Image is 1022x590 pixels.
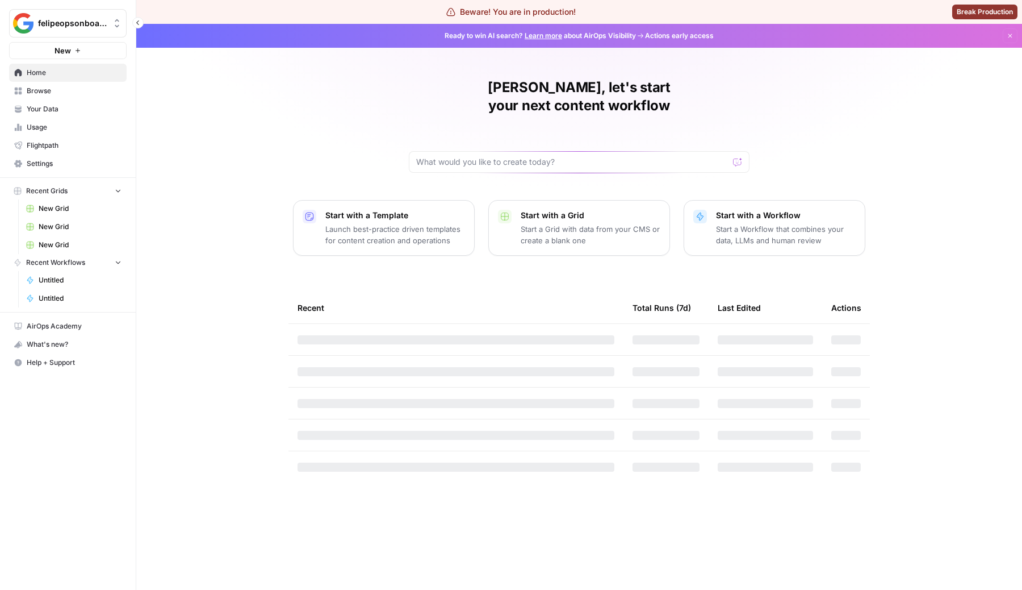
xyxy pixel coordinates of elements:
p: Start with a Template [325,210,465,221]
p: Start a Workflow that combines your data, LLMs and human review [716,223,856,246]
div: Last Edited [718,292,761,323]
button: Workspace: felipeopsonboarding [9,9,127,38]
a: New Grid [21,218,127,236]
p: Start with a Workflow [716,210,856,221]
div: Actions [831,292,861,323]
span: Untitled [39,293,122,304]
span: Untitled [39,275,122,285]
h1: [PERSON_NAME], let's start your next content workflow [409,78,749,115]
a: Untitled [21,289,127,308]
a: Home [9,64,127,82]
a: Your Data [9,100,127,118]
span: Usage [27,122,122,132]
button: Recent Grids [9,182,127,200]
input: What would you like to create today? [416,156,728,168]
button: Break Production [952,5,1017,19]
button: New [9,42,127,59]
span: Ready to win AI search? about AirOps Visibility [445,31,636,41]
a: Untitled [21,271,127,289]
span: Actions early access [645,31,714,41]
a: Usage [9,118,127,136]
span: Help + Support [27,358,122,368]
span: Recent Workflows [26,257,85,268]
p: Start a Grid with data from your CMS or create a blank one [521,223,660,246]
span: New [55,45,71,56]
p: Launch best-practice driven templates for content creation and operations [325,223,465,246]
div: Total Runs (7d) [633,292,691,323]
a: New Grid [21,200,127,218]
span: Home [27,68,122,78]
span: Recent Grids [26,186,68,196]
span: felipeopsonboarding [38,18,107,29]
a: New Grid [21,236,127,254]
span: New Grid [39,203,122,214]
button: What's new? [9,335,127,354]
button: Help + Support [9,354,127,372]
a: Flightpath [9,136,127,155]
p: Start with a Grid [521,210,660,221]
span: Break Production [957,7,1013,17]
a: Settings [9,155,127,173]
a: AirOps Academy [9,317,127,335]
span: New Grid [39,222,122,232]
a: Learn more [525,31,562,40]
span: Your Data [27,104,122,114]
span: Flightpath [27,140,122,151]
span: AirOps Academy [27,321,122,331]
div: What's new? [10,336,126,353]
button: Start with a TemplateLaunch best-practice driven templates for content creation and operations [293,200,475,256]
button: Recent Workflows [9,254,127,271]
div: Recent [298,292,614,323]
button: Start with a WorkflowStart a Workflow that combines your data, LLMs and human review [684,200,865,256]
a: Browse [9,82,127,100]
img: felipeopsonboarding Logo [13,13,33,34]
span: Settings [27,159,122,169]
button: Start with a GridStart a Grid with data from your CMS or create a blank one [488,200,670,256]
div: Beware! You are in production! [446,6,576,18]
span: Browse [27,86,122,96]
span: New Grid [39,240,122,250]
